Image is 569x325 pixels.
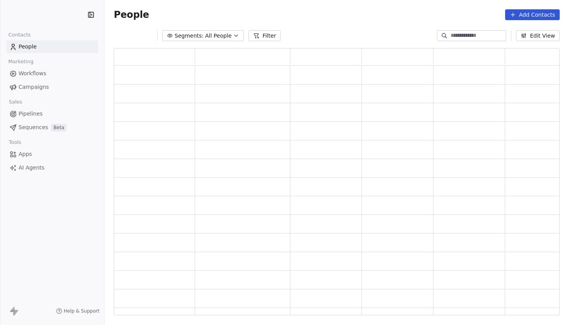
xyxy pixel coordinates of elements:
[19,69,46,78] span: Workflows
[175,32,204,40] span: Segments:
[249,30,281,41] button: Filter
[5,96,26,108] span: Sales
[6,107,98,120] a: Pipelines
[5,29,34,41] span: Contacts
[19,110,43,118] span: Pipelines
[19,43,37,51] span: People
[6,40,98,53] a: People
[56,308,99,314] a: Help & Support
[205,32,231,40] span: All People
[505,9,560,20] button: Add Contacts
[19,150,32,158] span: Apps
[5,137,24,148] span: Tools
[6,148,98,161] a: Apps
[64,308,99,314] span: Help & Support
[5,56,37,67] span: Marketing
[6,81,98,93] a: Campaigns
[114,9,149,21] span: People
[19,123,48,131] span: Sequences
[6,121,98,134] a: SequencesBeta
[19,83,49,91] span: Campaigns
[51,124,67,131] span: Beta
[19,164,45,172] span: AI Agents
[516,30,560,41] button: Edit View
[6,67,98,80] a: Workflows
[6,161,98,174] a: AI Agents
